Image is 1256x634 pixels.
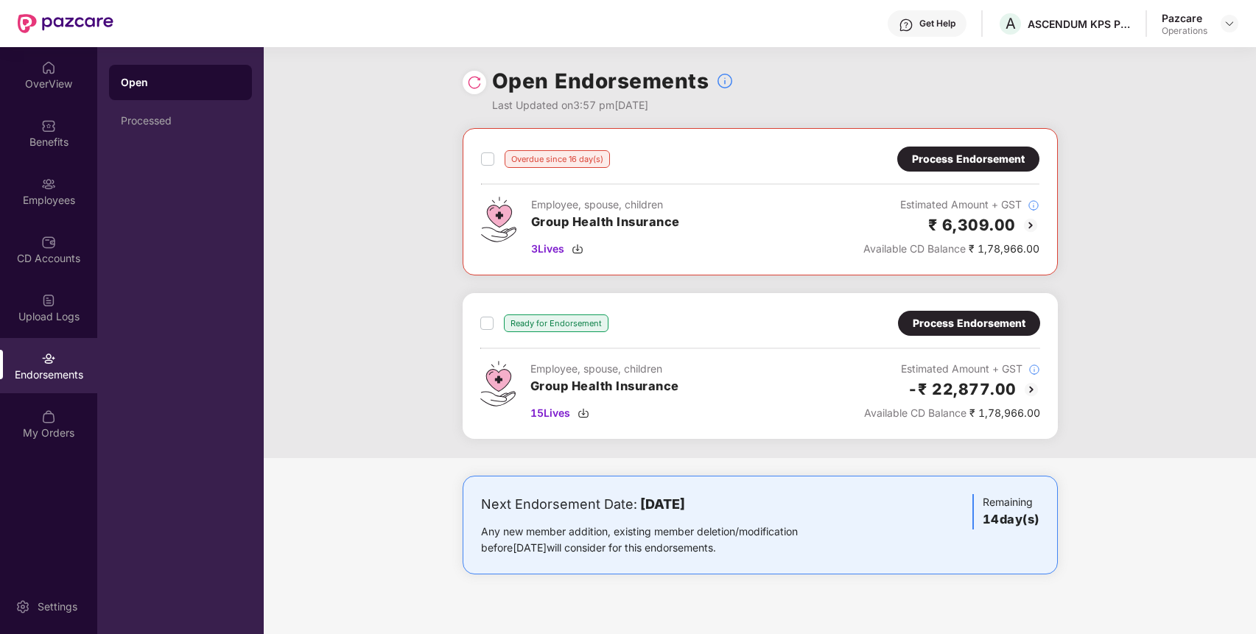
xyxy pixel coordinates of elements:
[1028,200,1039,211] img: svg+xml;base64,PHN2ZyBpZD0iSW5mb18tXzMyeDMyIiBkYXRhLW5hbWU9IkluZm8gLSAzMngzMiIgeG1sbnM9Imh0dHA6Ly...
[640,496,685,512] b: [DATE]
[15,599,30,614] img: svg+xml;base64,PHN2ZyBpZD0iU2V0dGluZy0yMHgyMCIgeG1sbnM9Imh0dHA6Ly93d3cudzMub3JnLzIwMDAvc3ZnIiB3aW...
[908,377,1017,401] h2: -₹ 22,877.00
[983,510,1039,529] h3: 14 day(s)
[481,524,844,556] div: Any new member addition, existing member deletion/modification before [DATE] will consider for th...
[504,314,608,332] div: Ready for Endorsement
[1028,17,1131,31] div: ASCENDUM KPS PRIVATE LIMITED
[492,97,734,113] div: Last Updated on 3:57 pm[DATE]
[1022,381,1040,398] img: svg+xml;base64,PHN2ZyBpZD0iQmFjay0yMHgyMCIgeG1sbnM9Imh0dHA6Ly93d3cudzMub3JnLzIwMDAvc3ZnIiB3aWR0aD...
[863,197,1039,213] div: Estimated Amount + GST
[121,75,240,90] div: Open
[531,241,564,257] span: 3 Lives
[1162,11,1207,25] div: Pazcare
[41,177,56,191] img: svg+xml;base64,PHN2ZyBpZD0iRW1wbG95ZWVzIiB4bWxucz0iaHR0cDovL3d3dy53My5vcmcvMjAwMC9zdmciIHdpZHRoPS...
[919,18,955,29] div: Get Help
[1224,18,1235,29] img: svg+xml;base64,PHN2ZyBpZD0iRHJvcGRvd24tMzJ4MzIiIHhtbG5zPSJodHRwOi8vd3d3LnczLm9yZy8yMDAwL3N2ZyIgd2...
[572,243,583,255] img: svg+xml;base64,PHN2ZyBpZD0iRG93bmxvYWQtMzJ4MzIiIHhtbG5zPSJodHRwOi8vd3d3LnczLm9yZy8yMDAwL3N2ZyIgd2...
[492,65,709,97] h1: Open Endorsements
[41,119,56,133] img: svg+xml;base64,PHN2ZyBpZD0iQmVuZWZpdHMiIHhtbG5zPSJodHRwOi8vd3d3LnczLm9yZy8yMDAwL3N2ZyIgd2lkdGg9Ij...
[1028,364,1040,376] img: svg+xml;base64,PHN2ZyBpZD0iSW5mb18tXzMyeDMyIiBkYXRhLW5hbWU9IkluZm8gLSAzMngzMiIgeG1sbnM9Imh0dHA6Ly...
[864,405,1040,421] div: ₹ 1,78,966.00
[530,377,679,396] h3: Group Health Insurance
[913,315,1025,331] div: Process Endorsement
[530,361,679,377] div: Employee, spouse, children
[716,72,734,90] img: svg+xml;base64,PHN2ZyBpZD0iSW5mb18tXzMyeDMyIiBkYXRhLW5hbWU9IkluZm8gLSAzMngzMiIgeG1sbnM9Imh0dHA6Ly...
[18,14,113,33] img: New Pazcare Logo
[121,115,240,127] div: Processed
[481,494,844,515] div: Next Endorsement Date:
[531,197,680,213] div: Employee, spouse, children
[41,409,56,424] img: svg+xml;base64,PHN2ZyBpZD0iTXlfT3JkZXJzIiBkYXRhLW5hbWU9Ik15IE9yZGVycyIgeG1sbnM9Imh0dHA6Ly93d3cudz...
[531,213,680,232] h3: Group Health Insurance
[863,241,1039,257] div: ₹ 1,78,966.00
[578,407,589,419] img: svg+xml;base64,PHN2ZyBpZD0iRG93bmxvYWQtMzJ4MzIiIHhtbG5zPSJodHRwOi8vd3d3LnczLm9yZy8yMDAwL3N2ZyIgd2...
[1006,15,1016,32] span: A
[41,235,56,250] img: svg+xml;base64,PHN2ZyBpZD0iQ0RfQWNjb3VudHMiIGRhdGEtbmFtZT0iQ0QgQWNjb3VudHMiIHhtbG5zPSJodHRwOi8vd3...
[505,150,610,168] div: Overdue since 16 day(s)
[480,361,516,406] img: svg+xml;base64,PHN2ZyB4bWxucz0iaHR0cDovL3d3dy53My5vcmcvMjAwMC9zdmciIHdpZHRoPSI0Ny43MTQiIGhlaWdodD...
[530,405,570,421] span: 15 Lives
[481,197,516,242] img: svg+xml;base64,PHN2ZyB4bWxucz0iaHR0cDovL3d3dy53My5vcmcvMjAwMC9zdmciIHdpZHRoPSI0Ny43MTQiIGhlaWdodD...
[1162,25,1207,37] div: Operations
[972,494,1039,529] div: Remaining
[864,406,966,419] span: Available CD Balance
[864,361,1040,377] div: Estimated Amount + GST
[899,18,913,32] img: svg+xml;base64,PHN2ZyBpZD0iSGVscC0zMngzMiIgeG1sbnM9Imh0dHA6Ly93d3cudzMub3JnLzIwMDAvc3ZnIiB3aWR0aD...
[41,60,56,75] img: svg+xml;base64,PHN2ZyBpZD0iSG9tZSIgeG1sbnM9Imh0dHA6Ly93d3cudzMub3JnLzIwMDAvc3ZnIiB3aWR0aD0iMjAiIG...
[863,242,966,255] span: Available CD Balance
[1022,216,1039,234] img: svg+xml;base64,PHN2ZyBpZD0iQmFjay0yMHgyMCIgeG1sbnM9Imh0dHA6Ly93d3cudzMub3JnLzIwMDAvc3ZnIiB3aWR0aD...
[467,75,482,90] img: svg+xml;base64,PHN2ZyBpZD0iUmVsb2FkLTMyeDMyIiB4bWxucz0iaHR0cDovL3d3dy53My5vcmcvMjAwMC9zdmciIHdpZH...
[41,351,56,366] img: svg+xml;base64,PHN2ZyBpZD0iRW5kb3JzZW1lbnRzIiB4bWxucz0iaHR0cDovL3d3dy53My5vcmcvMjAwMC9zdmciIHdpZH...
[41,293,56,308] img: svg+xml;base64,PHN2ZyBpZD0iVXBsb2FkX0xvZ3MiIGRhdGEtbmFtZT0iVXBsb2FkIExvZ3MiIHhtbG5zPSJodHRwOi8vd3...
[912,151,1025,167] div: Process Endorsement
[928,213,1016,237] h2: ₹ 6,309.00
[33,599,82,614] div: Settings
